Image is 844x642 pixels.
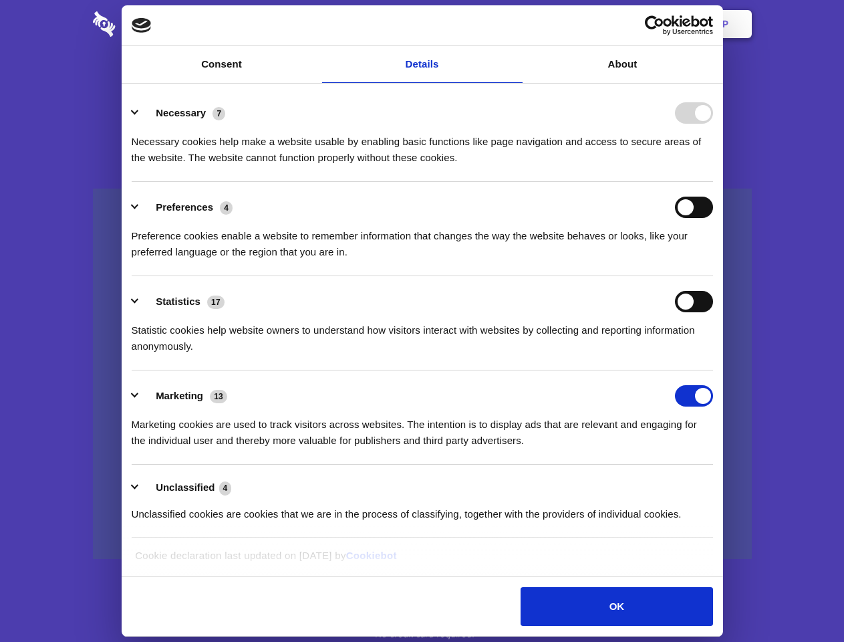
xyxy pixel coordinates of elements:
button: Unclassified (4) [132,479,240,496]
a: Details [322,46,523,83]
a: About [523,46,723,83]
a: Consent [122,46,322,83]
div: Necessary cookies help make a website usable by enabling basic functions like page navigation and... [132,124,713,166]
button: Necessary (7) [132,102,234,124]
div: Marketing cookies are used to track visitors across websites. The intention is to display ads tha... [132,407,713,449]
h4: Auto-redaction of sensitive data, encrypted data sharing and self-destructing private chats. Shar... [93,122,752,166]
img: logo-wordmark-white-trans-d4663122ce5f474addd5e946df7df03e33cb6a1c49d2221995e7729f52c070b2.svg [93,11,207,37]
label: Necessary [156,107,206,118]
button: Statistics (17) [132,291,233,312]
label: Marketing [156,390,203,401]
span: 13 [210,390,227,403]
a: Cookiebot [346,550,397,561]
label: Preferences [156,201,213,213]
a: Usercentrics Cookiebot - opens in a new window [596,15,713,35]
iframe: Drift Widget Chat Controller [777,575,828,626]
div: Cookie declaration last updated on [DATE] by [125,548,719,574]
div: Preference cookies enable a website to remember information that changes the way the website beha... [132,218,713,260]
span: 4 [219,481,232,495]
a: Login [606,3,664,45]
span: 17 [207,296,225,309]
span: 7 [213,107,225,120]
a: Contact [542,3,603,45]
h1: Eliminate Slack Data Loss. [93,60,752,108]
button: Marketing (13) [132,385,236,407]
img: logo [132,18,152,33]
span: 4 [220,201,233,215]
a: Pricing [392,3,450,45]
button: Preferences (4) [132,197,241,218]
div: Unclassified cookies are cookies that we are in the process of classifying, together with the pro... [132,496,713,522]
label: Statistics [156,296,200,307]
a: Wistia video thumbnail [93,189,752,560]
div: Statistic cookies help website owners to understand how visitors interact with websites by collec... [132,312,713,354]
button: OK [521,587,712,626]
